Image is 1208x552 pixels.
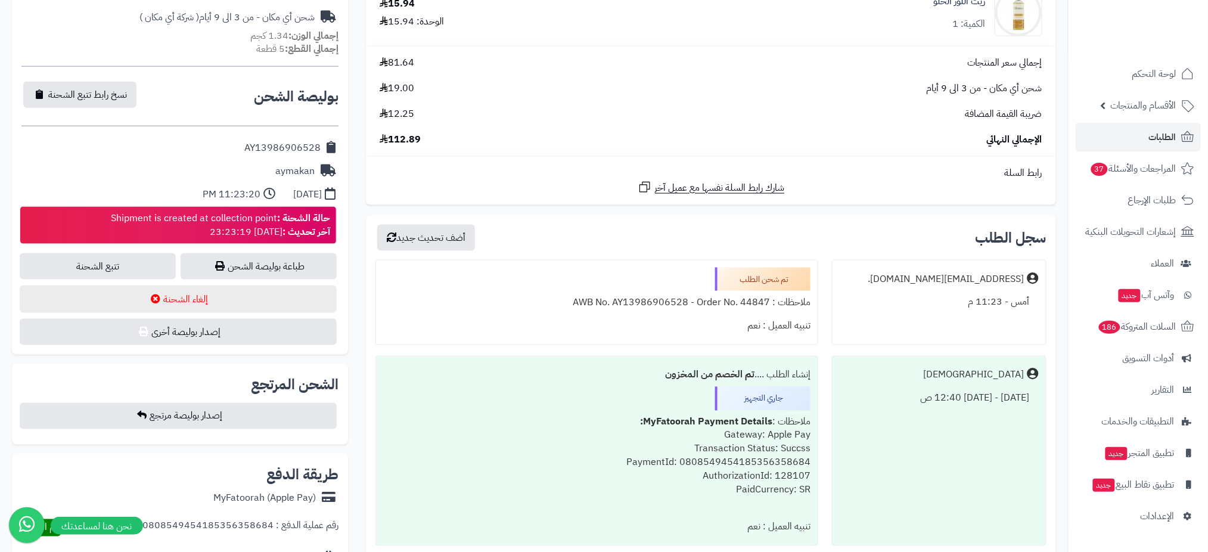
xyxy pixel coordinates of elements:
div: تم شحن الطلب [715,268,810,291]
a: وآتس آبجديد [1076,281,1201,309]
div: شحن أي مكان - من 3 الى 9 أيام [139,11,315,24]
strong: حالة الشحنة : [277,211,330,225]
span: لوحة التحكم [1132,66,1176,82]
div: [DATE] - [DATE] 12:40 ص [840,387,1039,410]
button: إصدار بوليصة أخرى [20,319,337,345]
small: 5 قطعة [256,42,339,56]
span: المراجعات والأسئلة [1090,160,1176,177]
div: [DATE] [293,188,322,201]
span: الإعدادات [1141,508,1175,525]
div: الوحدة: 15.94 [380,15,444,29]
span: جديد [1119,289,1141,302]
div: تنبيه العميل : نعم [383,516,810,539]
div: MyFatoorah (Apple Pay) [213,492,316,506]
div: 11:23:20 PM [203,188,260,201]
div: [EMAIL_ADDRESS][DOMAIN_NAME]. [868,272,1024,286]
a: الإعدادات [1076,502,1201,531]
img: logo-2.png [1127,32,1197,57]
a: إشعارات التحويلات البنكية [1076,218,1201,246]
span: الأقسام والمنتجات [1111,97,1176,114]
div: ملاحظات : Gateway: Apple Pay Transaction Status: Succss PaymentId: 0808549454185356358684 Authori... [383,411,810,516]
span: الطلبات [1149,129,1176,145]
span: السلات المتروكة [1098,318,1176,335]
h2: طريقة الدفع [266,468,339,482]
span: شارك رابط السلة نفسها مع عميل آخر [655,181,785,195]
span: إشعارات التحويلات البنكية [1086,224,1176,240]
div: الكمية: 1 [953,17,986,31]
b: MyFatoorah Payment Details: [640,415,772,429]
a: التقارير [1076,376,1201,404]
span: 186 [1099,321,1120,334]
a: طلبات الإرجاع [1076,186,1201,215]
div: [DEMOGRAPHIC_DATA] [924,368,1024,382]
span: طلبات الإرجاع [1128,192,1176,209]
div: جاري التجهيز [715,387,810,411]
h2: بوليصة الشحن [254,89,339,104]
b: تم الخصم من المخزون [665,368,754,382]
div: AY13986906528 [244,141,321,155]
span: 81.64 [380,56,414,70]
div: Shipment is created at collection point [DATE] 23:23:19 [111,212,330,239]
h2: الشحن المرتجع [251,378,339,392]
span: جديد [1105,447,1128,460]
a: المراجعات والأسئلة37 [1076,154,1201,183]
a: شارك رابط السلة نفسها مع عميل آخر [638,180,785,195]
span: الإجمالي النهائي [987,133,1042,147]
span: تطبيق نقاط البيع [1092,476,1175,493]
span: ( شركة أي مكان ) [139,10,199,24]
a: الطلبات [1076,123,1201,151]
span: تطبيق المتجر [1104,445,1175,461]
span: شحن أي مكان - من 3 الى 9 أيام [927,82,1042,95]
div: أمس - 11:23 م [840,290,1039,314]
span: جديد [1093,479,1115,492]
div: رابط السلة [371,166,1051,180]
button: إصدار بوليصة مرتجع [20,403,337,429]
a: أدوات التسويق [1076,344,1201,373]
span: 19.00 [380,82,414,95]
span: العملاء [1151,255,1175,272]
button: أضف تحديث جديد [377,225,475,251]
button: نسخ رابط تتبع الشحنة [23,82,136,108]
a: التطبيقات والخدمات [1076,407,1201,436]
div: aymakan [275,165,315,178]
button: إلغاء الشحنة [20,286,337,313]
span: ضريبة القيمة المضافة [965,107,1042,121]
div: إنشاء الطلب .... [383,364,810,387]
a: تتبع الشحنة [20,253,176,280]
div: تنبيه العميل : نعم [383,314,810,337]
a: تطبيق نقاط البيعجديد [1076,470,1201,499]
div: رقم عملية الدفع : 0808549454185356358684 [142,519,339,537]
strong: إجمالي القطع: [285,42,339,56]
span: التقارير [1152,382,1175,398]
span: وآتس آب [1117,287,1175,303]
a: السلات المتروكة186 [1076,312,1201,341]
span: نسخ رابط تتبع الشحنة [48,88,127,102]
a: تطبيق المتجرجديد [1076,439,1201,467]
h3: سجل الطلب [976,231,1046,245]
span: إجمالي سعر المنتجات [968,56,1042,70]
small: 1.34 كجم [250,29,339,43]
span: 112.89 [380,133,421,147]
span: 12.25 [380,107,414,121]
a: العملاء [1076,249,1201,278]
span: أدوات التسويق [1123,350,1175,367]
a: طباعة بوليصة الشحن [181,253,337,280]
div: ملاحظات : AWB No. AY13986906528 - Order No. 44847 [383,291,810,314]
strong: آخر تحديث : [282,225,330,239]
span: 37 [1091,163,1108,176]
strong: إجمالي الوزن: [288,29,339,43]
span: التطبيقات والخدمات [1102,413,1175,430]
a: لوحة التحكم [1076,60,1201,88]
